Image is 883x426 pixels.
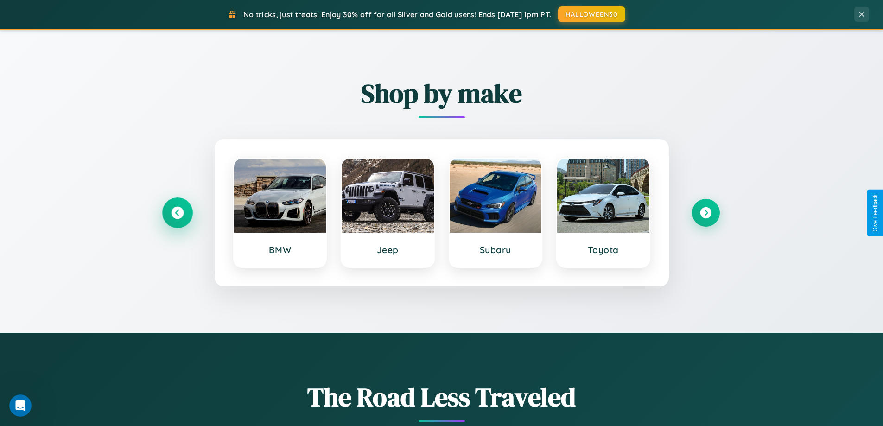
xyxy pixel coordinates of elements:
[164,379,720,415] h1: The Road Less Traveled
[243,10,551,19] span: No tricks, just treats! Enjoy 30% off for all Silver and Gold users! Ends [DATE] 1pm PT.
[872,194,878,232] div: Give Feedback
[164,76,720,111] h2: Shop by make
[351,244,425,255] h3: Jeep
[566,244,640,255] h3: Toyota
[9,394,32,417] iframe: Intercom live chat
[459,244,533,255] h3: Subaru
[243,244,317,255] h3: BMW
[558,6,625,22] button: HALLOWEEN30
